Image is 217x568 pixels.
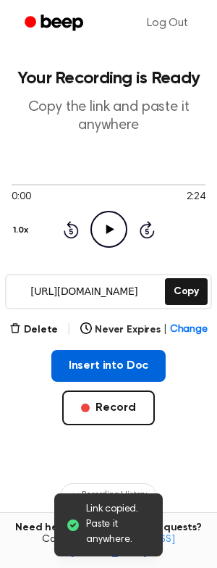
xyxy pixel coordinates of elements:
[12,218,33,243] button: 1.0x
[70,535,175,558] a: [EMAIL_ADDRESS][DOMAIN_NAME]
[80,322,208,338] button: Never Expires|Change
[86,502,151,548] span: Link copied. Paste it anywhere.
[62,390,154,425] button: Record
[14,9,96,38] a: Beep
[187,190,205,205] span: 2:24
[51,350,166,382] button: Insert into Doc
[170,322,208,338] span: Change
[163,322,167,338] span: |
[12,99,205,135] p: Copy the link and paste it anywhere
[82,488,147,501] span: Recording History
[12,70,205,87] h1: Your Recording is Ready
[67,321,72,338] span: |
[165,278,208,305] button: Copy
[9,534,208,559] span: Contact us
[12,190,30,205] span: 0:00
[61,483,156,506] button: Recording History
[132,6,203,41] a: Log Out
[9,322,58,338] button: Delete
